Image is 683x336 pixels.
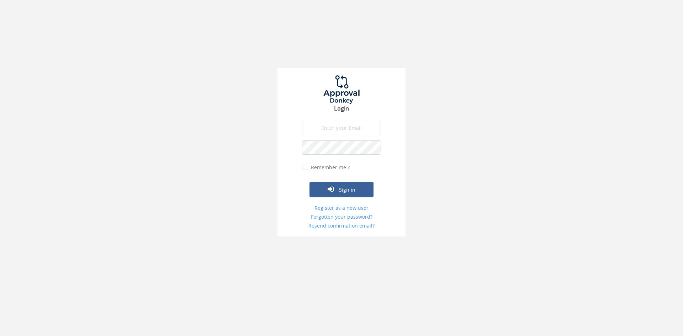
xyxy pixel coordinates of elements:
[315,75,368,104] img: logo.png
[309,182,374,197] button: Sign in
[302,213,381,220] a: Forgotten your password?
[302,204,381,212] a: Register as a new user
[277,106,406,112] h3: Login
[302,121,381,135] input: Enter your Email
[302,222,381,229] a: Resend confirmation email?
[309,164,350,171] label: Remember me ?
